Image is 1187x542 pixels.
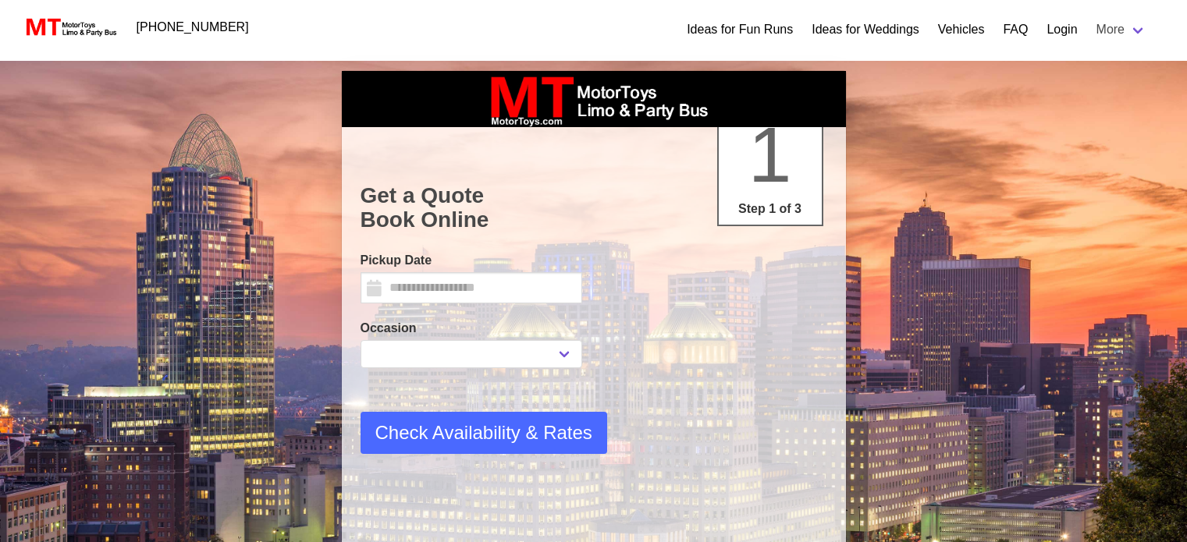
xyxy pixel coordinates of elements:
a: Vehicles [938,20,985,39]
a: FAQ [1003,20,1028,39]
img: MotorToys Logo [22,16,118,38]
span: 1 [748,111,792,198]
a: Ideas for Fun Runs [687,20,793,39]
label: Occasion [361,319,582,338]
p: Step 1 of 3 [725,200,816,218]
a: Ideas for Weddings [812,20,919,39]
h1: Get a Quote Book Online [361,183,827,232]
a: More [1087,14,1156,45]
button: Check Availability & Rates [361,412,607,454]
a: Login [1047,20,1077,39]
img: box_logo_brand.jpeg [477,71,711,127]
a: [PHONE_NUMBER] [127,12,258,43]
label: Pickup Date [361,251,582,270]
span: Check Availability & Rates [375,419,592,447]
